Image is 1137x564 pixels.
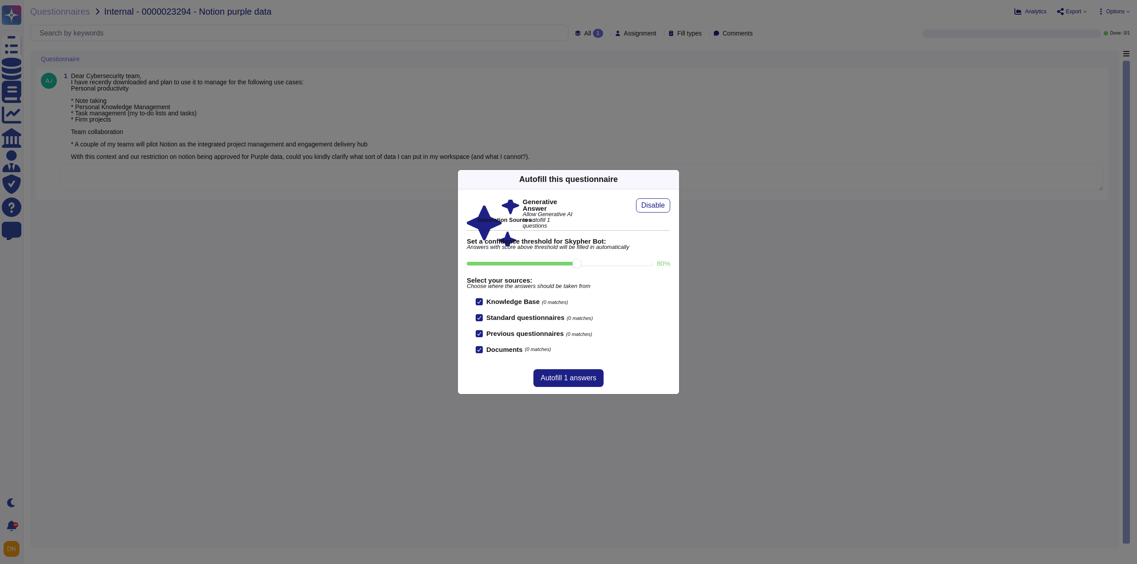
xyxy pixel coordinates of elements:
span: Choose where the answers should be taken from [467,284,670,289]
span: Answers with score above threshold will be filled in automatically [467,245,670,250]
button: Autofill 1 answers [533,369,603,387]
b: Generation Sources : [477,217,535,223]
b: Standard questionnaires [486,314,565,321]
span: Disable [641,202,665,209]
span: (0 matches) [566,331,592,337]
div: Autofill this questionnaire [519,174,618,185]
span: Allow Generative AI to autofill 1 questions [523,212,575,229]
b: Previous questionnaires [486,330,564,337]
label: 80 % [657,260,670,267]
span: (0 matches) [525,347,551,352]
span: (0 matches) [542,300,568,305]
span: (0 matches) [567,316,593,321]
b: Select your sources: [467,277,670,284]
b: Knowledge Base [486,298,540,305]
span: Autofill 1 answers [541,375,596,382]
b: Set a confidence threshold for Skypher Bot: [467,238,670,245]
button: Disable [636,198,670,213]
b: Generative Answer [523,198,575,212]
b: Documents [486,346,523,353]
